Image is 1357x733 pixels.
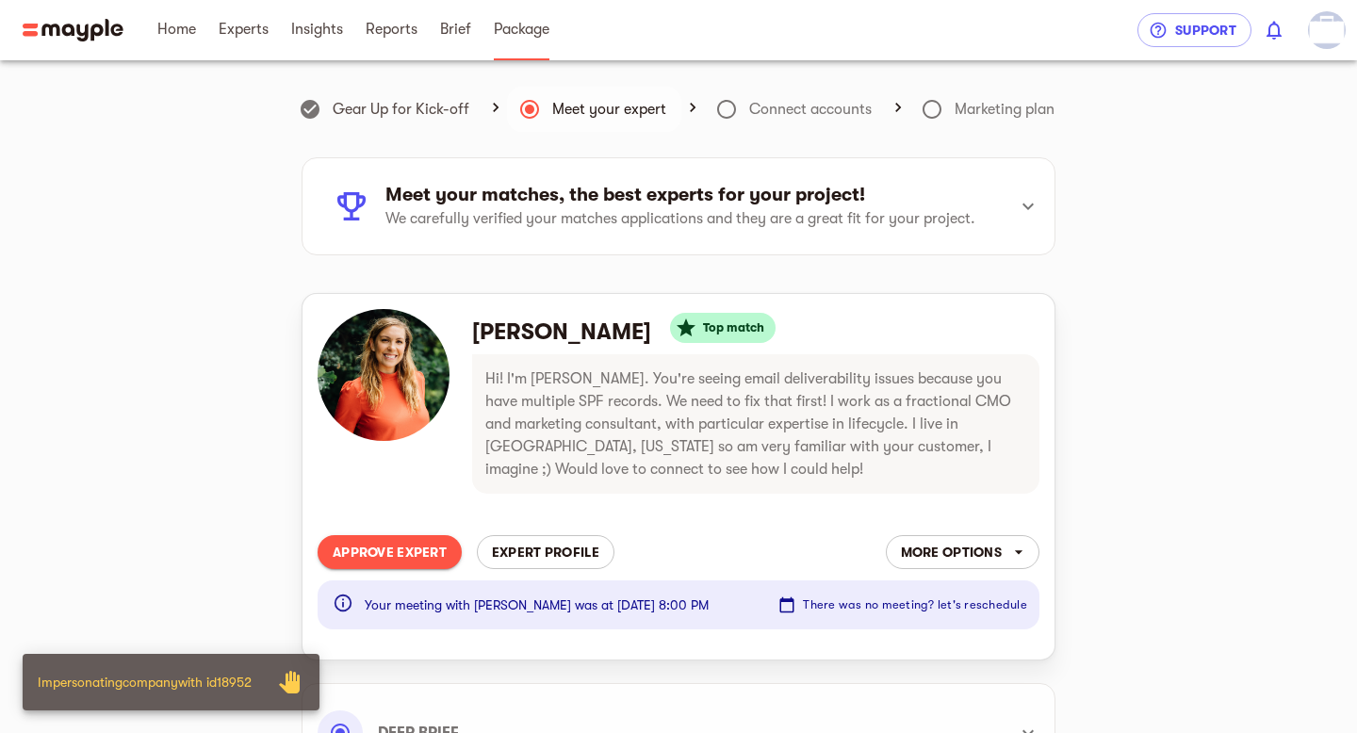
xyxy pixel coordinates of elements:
[440,18,471,41] span: Brief
[385,183,990,207] h6: Meet your matches, the best experts for your project!
[23,19,123,41] img: Main logo
[333,96,469,122] h6: Gear Up for Kick-off
[485,367,1026,481] p: Hi! I'm [PERSON_NAME]. You're seeing email deliverability issues because you have multiple SPF re...
[472,317,651,347] h5: [PERSON_NAME]
[291,18,343,41] span: Insights
[955,96,1055,122] h6: Marketing plan
[38,675,252,690] span: Impersonating company with id 18952
[302,158,1055,254] div: Meet your matches, the best experts for your project!We carefully verified your matches applicati...
[219,18,269,41] span: Experts
[1153,19,1236,41] span: Support
[552,96,666,122] h6: Meet your expert
[318,535,462,569] button: Approve Expert
[366,18,417,41] span: Reports
[749,96,872,122] h6: Connect accounts
[267,660,312,705] span: Stop Impersonation
[494,18,549,41] span: Package
[1251,8,1297,53] button: show 0 new notifications
[901,541,1024,563] span: More options
[333,541,447,563] span: Approve Expert
[157,18,196,41] span: Home
[692,317,776,339] span: Top match
[492,541,599,563] span: Expert profile
[318,309,450,441] img: TrvTKMkcTdev24PhhaG1
[477,535,614,569] button: Expert profile
[776,590,1032,620] button: more
[365,586,709,624] div: Your meeting with [PERSON_NAME] was at [DATE] 8:00 PM
[886,535,1039,569] button: more
[1137,13,1251,47] button: Support
[267,660,312,705] button: Close
[780,594,1027,616] span: There was no meeting? let's reschedule
[1308,11,1346,49] img: bm_silhouette.png
[385,207,990,230] p: We carefully verified your matches applications and they are a great fit for your project.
